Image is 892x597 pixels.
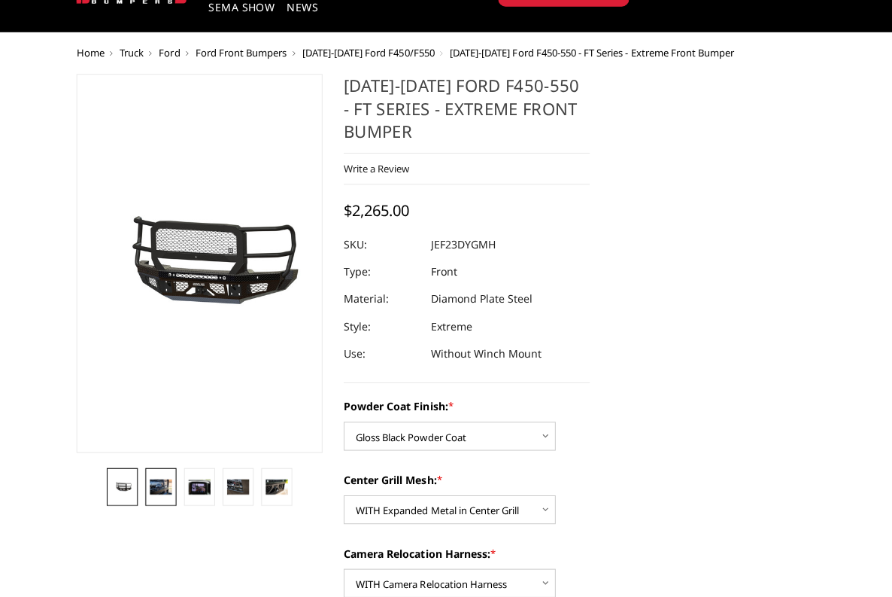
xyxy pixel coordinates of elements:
[343,471,587,487] label: Center Grill Mesh:
[343,76,587,155] h1: [DATE]-[DATE] Ford F450-550 - FT Series - Extreme Front Bumper
[189,479,211,493] img: Clear View Camera: Relocate your front camera and keep the functionality completely.
[343,163,408,177] a: Write a Review
[429,232,494,259] dd: JEF23DYGMH
[343,259,418,286] dt: Type:
[150,479,172,493] img: 2023-2025 Ford F450-550 - FT Series - Extreme Front Bumper
[120,48,144,62] a: Truck
[196,48,287,62] a: Ford Front Bumpers
[287,5,317,34] a: News
[343,340,418,367] dt: Use:
[343,232,418,259] dt: SKU:
[343,286,418,313] dt: Material:
[112,481,134,492] img: 2023-2025 Ford F450-550 - FT Series - Extreme Front Bumper
[343,201,408,221] span: $2,265.00
[429,340,540,367] dd: Without Winch Mount
[343,544,587,560] label: Camera Relocation Harness:
[227,479,249,493] img: 2023-2025 Ford F450-550 - FT Series - Extreme Front Bumper
[448,48,731,62] span: [DATE]-[DATE] Ford F450-550 - FT Series - Extreme Front Bumper
[343,398,587,414] label: Powder Coat Finish:
[429,286,531,313] dd: Diamond Plate Steel
[209,5,275,34] a: SEMA Show
[265,479,287,493] img: 2023-2025 Ford F450-550 - FT Series - Extreme Front Bumper
[343,313,418,340] dt: Style:
[77,48,105,62] a: Home
[77,76,322,452] a: 2023-2025 Ford F450-550 - FT Series - Extreme Front Bumper
[159,48,181,62] a: Ford
[429,313,471,340] dd: Extreme
[302,48,433,62] a: [DATE]-[DATE] Ford F450/F550
[429,259,456,286] dd: Front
